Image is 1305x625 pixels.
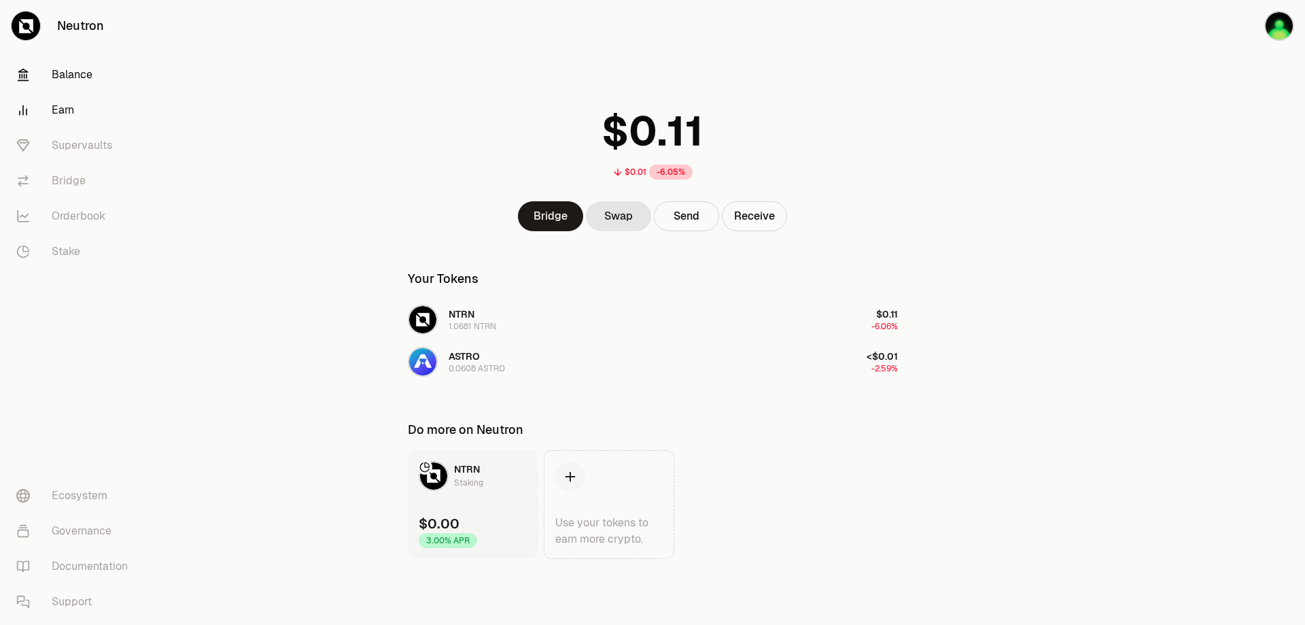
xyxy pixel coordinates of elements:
a: Bridge [518,201,583,231]
span: -2.59% [871,363,898,374]
img: yuanwei9 [1266,12,1293,39]
div: Use your tokens to earn more crypto. [555,515,663,547]
a: Support [5,584,147,620]
div: Staking [454,476,483,490]
a: Supervaults [5,128,147,163]
span: ASTRO [449,350,480,362]
a: Stake [5,234,147,269]
a: NTRN LogoNTRNStaking$0.003.00% APR [408,450,538,559]
button: NTRN LogoNTRN1.0681 NTRN$0.11-6.06% [400,299,906,340]
a: Bridge [5,163,147,199]
a: Swap [586,201,651,231]
div: 1.0681 NTRN [449,321,496,332]
a: Orderbook [5,199,147,234]
a: Use your tokens to earn more crypto. [544,450,674,559]
div: 0.0608 ASTRO [449,363,505,374]
div: Do more on Neutron [408,420,523,439]
span: <$0.01 [867,350,898,362]
span: NTRN [454,463,480,475]
div: $0.00 [419,514,459,533]
img: ASTRO Logo [409,348,436,375]
a: Governance [5,513,147,549]
a: Balance [5,57,147,92]
div: -6.05% [649,165,693,180]
div: Your Tokens [408,269,478,288]
span: -6.06% [871,321,898,332]
a: Documentation [5,549,147,584]
button: Send [654,201,719,231]
div: $0.01 [625,167,646,178]
button: Receive [722,201,787,231]
span: $0.11 [876,308,898,320]
button: ASTRO LogoASTRO0.0608 ASTRO<$0.01-2.59% [400,341,906,382]
a: Earn [5,92,147,128]
a: Ecosystem [5,478,147,513]
img: NTRN Logo [420,462,447,490]
div: 3.00% APR [419,533,477,548]
img: NTRN Logo [409,306,436,333]
span: NTRN [449,308,474,320]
